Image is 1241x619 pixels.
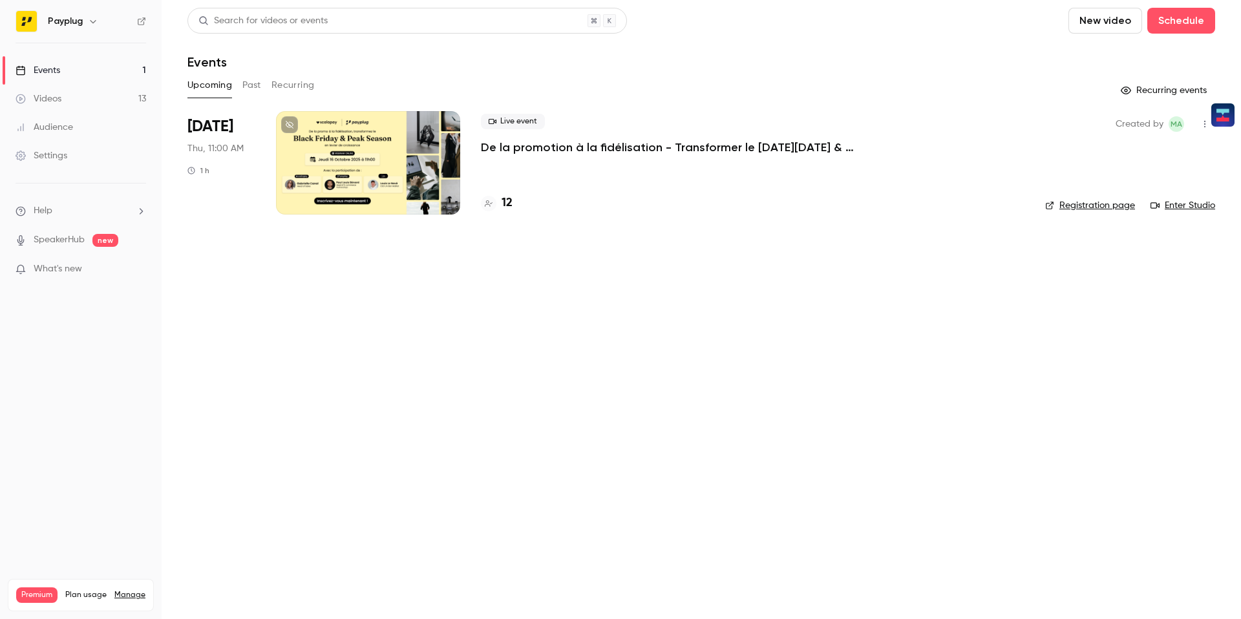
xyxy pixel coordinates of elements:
[16,204,146,218] li: help-dropdown-opener
[187,111,255,215] div: Oct 16 Thu, 11:00 AM (Europe/Paris)
[34,262,82,276] span: What's new
[187,116,233,137] span: [DATE]
[187,75,232,96] button: Upcoming
[16,587,58,603] span: Premium
[502,194,513,212] h4: 12
[92,234,118,247] span: new
[48,15,83,28] h6: Payplug
[1068,8,1142,34] button: New video
[271,75,315,96] button: Recurring
[1147,8,1215,34] button: Schedule
[1169,116,1184,132] span: mhaza abdou
[187,54,227,70] h1: Events
[16,92,61,105] div: Videos
[34,233,85,247] a: SpeakerHub
[131,264,146,275] iframe: Noticeable Trigger
[1045,199,1135,212] a: Registration page
[1116,116,1163,132] span: Created by
[481,114,545,129] span: Live event
[34,204,52,218] span: Help
[481,194,513,212] a: 12
[114,590,145,600] a: Manage
[1151,199,1215,212] a: Enter Studio
[187,165,209,176] div: 1 h
[65,590,107,600] span: Plan usage
[481,140,869,155] a: De la promotion à la fidélisation - Transformer le [DATE][DATE] & Peak Season en levier de croiss...
[16,121,73,134] div: Audience
[16,11,37,32] img: Payplug
[16,149,67,162] div: Settings
[1171,116,1182,132] span: ma
[187,142,244,155] span: Thu, 11:00 AM
[242,75,261,96] button: Past
[198,14,328,28] div: Search for videos or events
[16,64,60,77] div: Events
[1115,80,1215,101] button: Recurring events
